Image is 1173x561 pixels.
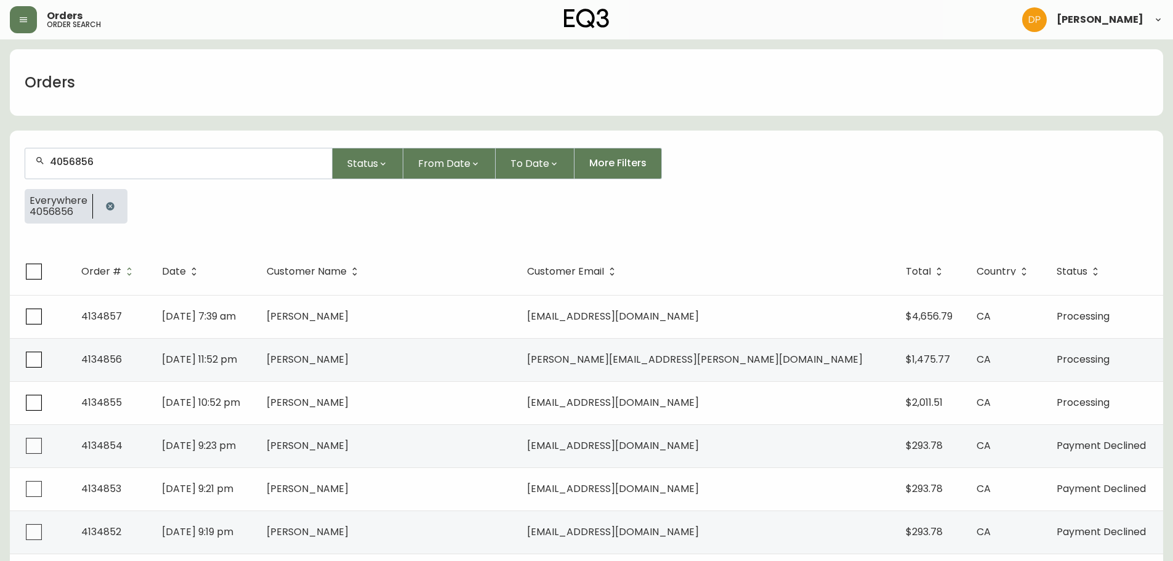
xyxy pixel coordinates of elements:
span: [DATE] 9:21 pm [162,482,233,496]
span: Payment Declined [1057,438,1146,453]
span: 4134854 [81,438,123,453]
span: Processing [1057,309,1110,323]
span: CA [977,395,991,410]
span: [EMAIL_ADDRESS][DOMAIN_NAME] [527,395,699,410]
input: Search [50,156,322,167]
span: Total [906,268,931,275]
span: More Filters [589,156,647,170]
h1: Orders [25,72,75,93]
span: Order # [81,266,137,277]
span: Customer Name [267,268,347,275]
span: [DATE] 10:52 pm [162,395,240,410]
span: Customer Name [267,266,363,277]
span: Date [162,266,202,277]
span: [DATE] 7:39 am [162,309,236,323]
span: [EMAIL_ADDRESS][DOMAIN_NAME] [527,482,699,496]
span: Customer Email [527,266,620,277]
span: CA [977,309,991,323]
span: [PERSON_NAME] [267,482,349,496]
span: 4134852 [81,525,121,539]
span: Everywhere [30,195,87,206]
img: b0154ba12ae69382d64d2f3159806b19 [1022,7,1047,32]
button: From Date [403,148,496,179]
span: [PERSON_NAME] [267,309,349,323]
button: More Filters [574,148,662,179]
img: logo [564,9,610,28]
span: $293.78 [906,438,943,453]
span: Processing [1057,395,1110,410]
span: Payment Declined [1057,482,1146,496]
span: [EMAIL_ADDRESS][DOMAIN_NAME] [527,525,699,539]
span: $293.78 [906,482,943,496]
span: CA [977,438,991,453]
span: Status [1057,268,1087,275]
span: Country [977,268,1016,275]
span: Total [906,266,947,277]
span: Status [1057,266,1103,277]
span: From Date [418,156,470,171]
span: 4056856 [30,206,87,217]
span: CA [977,482,991,496]
span: CA [977,352,991,366]
span: [PERSON_NAME] [1057,15,1143,25]
span: [DATE] 9:23 pm [162,438,236,453]
span: CA [977,525,991,539]
span: $293.78 [906,525,943,539]
span: [DATE] 11:52 pm [162,352,237,366]
h5: order search [47,21,101,28]
span: 4134857 [81,309,122,323]
span: Orders [47,11,83,21]
span: 4134856 [81,352,122,366]
span: Customer Email [527,268,604,275]
span: [EMAIL_ADDRESS][DOMAIN_NAME] [527,438,699,453]
span: Status [347,156,378,171]
span: [PERSON_NAME] [267,525,349,539]
span: [PERSON_NAME] [267,438,349,453]
span: Payment Declined [1057,525,1146,539]
span: $4,656.79 [906,309,953,323]
button: Status [333,148,403,179]
span: 4134855 [81,395,122,410]
span: To Date [510,156,549,171]
span: [PERSON_NAME] [267,352,349,366]
span: $1,475.77 [906,352,950,366]
span: Country [977,266,1032,277]
span: $2,011.51 [906,395,943,410]
span: [PERSON_NAME][EMAIL_ADDRESS][PERSON_NAME][DOMAIN_NAME] [527,352,863,366]
span: Date [162,268,186,275]
span: [EMAIL_ADDRESS][DOMAIN_NAME] [527,309,699,323]
span: Order # [81,268,121,275]
button: To Date [496,148,574,179]
span: 4134853 [81,482,121,496]
span: [PERSON_NAME] [267,395,349,410]
span: [DATE] 9:19 pm [162,525,233,539]
span: Processing [1057,352,1110,366]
